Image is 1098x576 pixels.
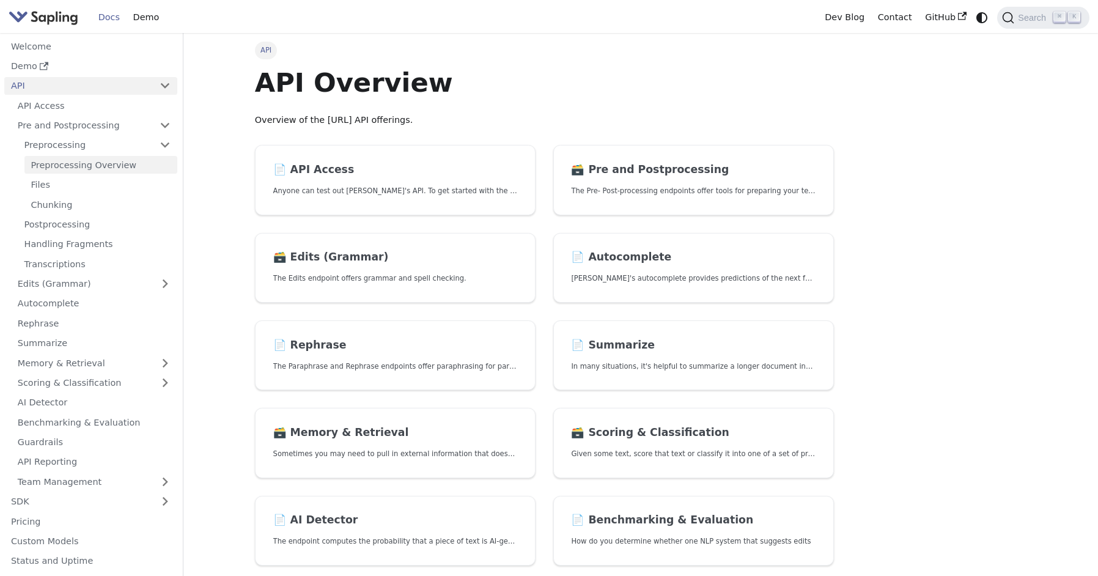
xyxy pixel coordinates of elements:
a: 🗃️ Pre and PostprocessingThe Pre- Post-processing endpoints offer tools for preparing your text d... [553,145,834,215]
a: 🗃️ Memory & RetrievalSometimes you may need to pull in external information that doesn't fit in t... [255,408,536,478]
h2: Memory & Retrieval [273,426,517,440]
a: Preprocessing Overview [24,156,177,174]
a: Guardrails [11,434,177,451]
a: AI Detector [11,394,177,412]
a: Custom Models [4,533,177,550]
kbd: K [1068,12,1080,23]
kbd: ⌘ [1053,12,1066,23]
button: Collapse sidebar category 'API' [153,77,177,95]
a: Files [24,176,177,194]
h2: Rephrase [273,339,517,352]
h2: Edits (Grammar) [273,251,517,264]
span: Search [1014,13,1053,23]
h1: API Overview [255,66,834,99]
p: Sometimes you may need to pull in external information that doesn't fit in the context size of an... [273,448,517,460]
p: The endpoint computes the probability that a piece of text is AI-generated, [273,536,517,547]
button: Search (Command+K) [997,7,1089,29]
p: In many situations, it's helpful to summarize a longer document into a shorter, more easily diges... [571,361,815,372]
a: Summarize [11,334,177,352]
a: Contact [871,8,919,27]
a: Chunking [24,196,177,213]
a: Docs [92,8,127,27]
a: Memory & Retrieval [11,354,177,372]
a: Autocomplete [11,295,177,312]
a: API Reporting [11,453,177,471]
button: Expand sidebar category 'SDK' [153,493,177,511]
a: 📄️ Benchmarking & EvaluationHow do you determine whether one NLP system that suggests edits [553,496,834,566]
p: Sapling's autocomplete provides predictions of the next few characters or words [571,273,815,284]
a: 📄️ Autocomplete[PERSON_NAME]'s autocomplete provides predictions of the next few characters or words [553,233,834,303]
a: Pre and Postprocessing [11,117,177,135]
a: API [4,77,153,95]
a: 📄️ SummarizeIn many situations, it's helpful to summarize a longer document into a shorter, more ... [553,320,834,391]
h2: API Access [273,163,517,177]
a: API Access [11,97,177,114]
a: Status and Uptime [4,552,177,570]
a: Welcome [4,37,177,55]
a: Transcriptions [18,255,177,273]
p: The Edits endpoint offers grammar and spell checking. [273,273,517,284]
h2: AI Detector [273,514,517,527]
a: Benchmarking & Evaluation [11,413,177,431]
a: Postprocessing [18,216,177,234]
p: Overview of the [URL] API offerings. [255,113,834,128]
a: Handling Fragments [18,235,177,253]
h2: Pre and Postprocessing [571,163,815,177]
a: Rephrase [11,314,177,332]
a: Dev Blog [818,8,871,27]
p: How do you determine whether one NLP system that suggests edits [571,536,815,547]
a: Sapling.ai [9,9,83,26]
a: Pricing [4,512,177,530]
a: SDK [4,493,153,511]
a: Scoring & Classification [11,374,177,392]
h2: Autocomplete [571,251,815,264]
a: Team Management [11,473,177,490]
h2: Summarize [571,339,815,352]
h2: Scoring & Classification [571,426,815,440]
a: 📄️ RephraseThe Paraphrase and Rephrase endpoints offer paraphrasing for particular styles. [255,320,536,391]
p: Anyone can test out Sapling's API. To get started with the API, simply: [273,185,517,197]
a: 🗃️ Edits (Grammar)The Edits endpoint offers grammar and spell checking. [255,233,536,303]
p: The Pre- Post-processing endpoints offer tools for preparing your text data for ingestation as we... [571,185,815,197]
a: 📄️ API AccessAnyone can test out [PERSON_NAME]'s API. To get started with the API, simply: [255,145,536,215]
a: Demo [4,57,177,75]
a: Edits (Grammar) [11,275,177,293]
p: The Paraphrase and Rephrase endpoints offer paraphrasing for particular styles. [273,361,517,372]
button: Switch between dark and light mode (currently system mode) [973,9,991,26]
a: Demo [127,8,166,27]
nav: Breadcrumbs [255,42,834,59]
a: 📄️ AI DetectorThe endpoint computes the probability that a piece of text is AI-generated, [255,496,536,566]
h2: Benchmarking & Evaluation [571,514,815,527]
img: Sapling.ai [9,9,78,26]
p: Given some text, score that text or classify it into one of a set of pre-specified categories. [571,448,815,460]
a: GitHub [918,8,973,27]
span: API [255,42,278,59]
a: Preprocessing [18,136,177,154]
a: 🗃️ Scoring & ClassificationGiven some text, score that text or classify it into one of a set of p... [553,408,834,478]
